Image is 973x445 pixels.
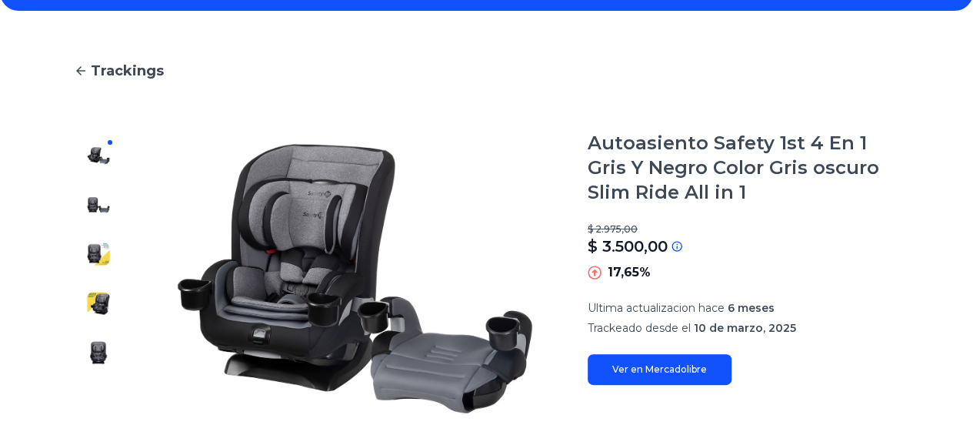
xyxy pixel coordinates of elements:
h1: Autoasiento Safety 1st 4 En 1 Gris Y Negro Color Gris oscuro Slim Ride All in 1 [588,131,899,205]
img: Autoasiento Safety 1st 4 En 1 Gris Y Negro Color Gris oscuro Slim Ride All in 1 [86,390,111,414]
p: $ 3.500,00 [588,236,668,257]
img: Autoasiento Safety 1st 4 En 1 Gris Y Negro Color Gris oscuro Slim Ride All in 1 [86,143,111,168]
a: Ver en Mercadolibre [588,354,731,385]
img: Autoasiento Safety 1st 4 En 1 Gris Y Negro Color Gris oscuro Slim Ride All in 1 [86,192,111,217]
img: Autoasiento Safety 1st 4 En 1 Gris Y Negro Color Gris oscuro Slim Ride All in 1 [86,291,111,316]
span: Trackings [91,60,164,82]
span: Ultima actualizacion hace [588,301,725,315]
span: 10 de marzo, 2025 [694,321,796,335]
img: Autoasiento Safety 1st 4 En 1 Gris Y Negro Color Gris oscuro Slim Ride All in 1 [86,340,111,365]
a: Trackings [74,60,899,82]
span: Trackeado desde el [588,321,691,335]
span: 6 meses [728,301,775,315]
img: Autoasiento Safety 1st 4 En 1 Gris Y Negro Color Gris oscuro Slim Ride All in 1 [154,131,557,427]
p: 17,65% [608,263,651,282]
p: $ 2.975,00 [588,223,899,236]
img: Autoasiento Safety 1st 4 En 1 Gris Y Negro Color Gris oscuro Slim Ride All in 1 [86,242,111,266]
